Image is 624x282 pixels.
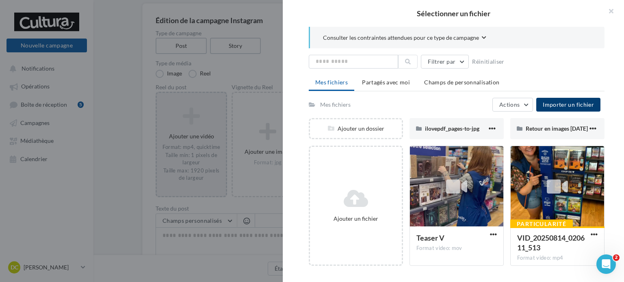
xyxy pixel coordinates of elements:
div: Format video: mov [416,245,497,252]
span: Teaser V [416,233,444,242]
span: ilovepdf_pages-to-jpg [425,125,479,132]
button: Importer un fichier [536,98,600,112]
span: Partagés avec moi [362,79,410,86]
span: Actions [499,101,520,108]
div: Mes fichiers [320,101,351,109]
button: Réinitialiser [469,57,508,67]
div: Particularité [510,220,573,228]
span: 2 [613,254,620,261]
button: Consulter les contraintes attendues pour ce type de campagne [323,33,486,43]
iframe: Intercom live chat [596,254,616,274]
div: Format video: mp4 [517,254,598,262]
h2: Sélectionner un fichier [296,10,611,17]
span: Importer un fichier [543,101,594,108]
span: Retour en images [DATE] [526,125,588,132]
button: Actions [492,98,533,112]
span: Consulter les contraintes attendues pour ce type de campagne [323,34,479,42]
span: Champs de personnalisation [424,79,499,86]
div: Ajouter un fichier [313,215,399,223]
div: Ajouter un dossier [310,125,402,133]
button: Filtrer par [421,55,469,69]
span: VID_20250814_020611_513 [517,233,585,252]
span: Mes fichiers [315,79,348,86]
